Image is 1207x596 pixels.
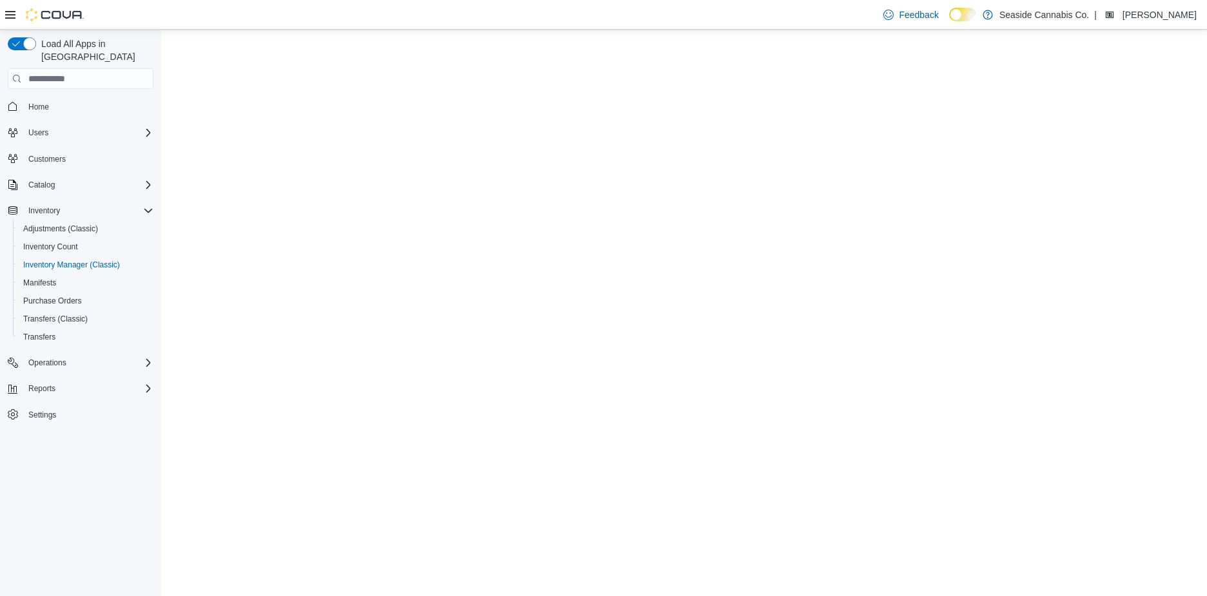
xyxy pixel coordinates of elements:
[23,177,153,193] span: Catalog
[23,381,153,396] span: Reports
[23,125,153,140] span: Users
[899,8,938,21] span: Feedback
[18,257,125,273] a: Inventory Manager (Classic)
[1094,7,1097,23] p: |
[23,203,65,218] button: Inventory
[23,224,98,234] span: Adjustments (Classic)
[28,358,66,368] span: Operations
[3,202,159,220] button: Inventory
[28,383,55,394] span: Reports
[18,257,153,273] span: Inventory Manager (Classic)
[18,221,103,236] a: Adjustments (Classic)
[28,128,48,138] span: Users
[23,99,54,115] a: Home
[18,311,153,327] span: Transfers (Classic)
[3,380,159,398] button: Reports
[18,293,153,309] span: Purchase Orders
[26,8,84,21] img: Cova
[23,332,55,342] span: Transfers
[3,405,159,424] button: Settings
[28,154,66,164] span: Customers
[18,239,83,255] a: Inventory Count
[23,355,153,370] span: Operations
[13,256,159,274] button: Inventory Manager (Classic)
[23,203,153,218] span: Inventory
[28,410,56,420] span: Settings
[23,125,54,140] button: Users
[999,7,1089,23] p: Seaside Cannabis Co.
[18,275,153,291] span: Manifests
[23,296,82,306] span: Purchase Orders
[23,314,88,324] span: Transfers (Classic)
[18,329,61,345] a: Transfers
[18,329,153,345] span: Transfers
[3,354,159,372] button: Operations
[28,102,49,112] span: Home
[23,407,153,423] span: Settings
[13,292,159,310] button: Purchase Orders
[8,91,153,457] nav: Complex example
[949,21,950,22] span: Dark Mode
[23,151,153,167] span: Customers
[23,381,61,396] button: Reports
[13,220,159,238] button: Adjustments (Classic)
[23,278,56,288] span: Manifests
[36,37,153,63] span: Load All Apps in [GEOGRAPHIC_DATA]
[1123,7,1197,23] p: [PERSON_NAME]
[18,293,87,309] a: Purchase Orders
[13,274,159,292] button: Manifests
[18,275,61,291] a: Manifests
[13,310,159,328] button: Transfers (Classic)
[28,206,60,216] span: Inventory
[3,176,159,194] button: Catalog
[949,8,976,21] input: Dark Mode
[28,180,55,190] span: Catalog
[18,221,153,236] span: Adjustments (Classic)
[13,328,159,346] button: Transfers
[3,124,159,142] button: Users
[3,97,159,115] button: Home
[23,177,60,193] button: Catalog
[18,311,93,327] a: Transfers (Classic)
[878,2,943,28] a: Feedback
[23,355,72,370] button: Operations
[23,242,78,252] span: Inventory Count
[23,260,120,270] span: Inventory Manager (Classic)
[23,151,71,167] a: Customers
[23,407,61,423] a: Settings
[18,239,153,255] span: Inventory Count
[3,149,159,168] button: Customers
[13,238,159,256] button: Inventory Count
[1102,7,1117,23] div: Mehgan Wieland
[23,98,153,114] span: Home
